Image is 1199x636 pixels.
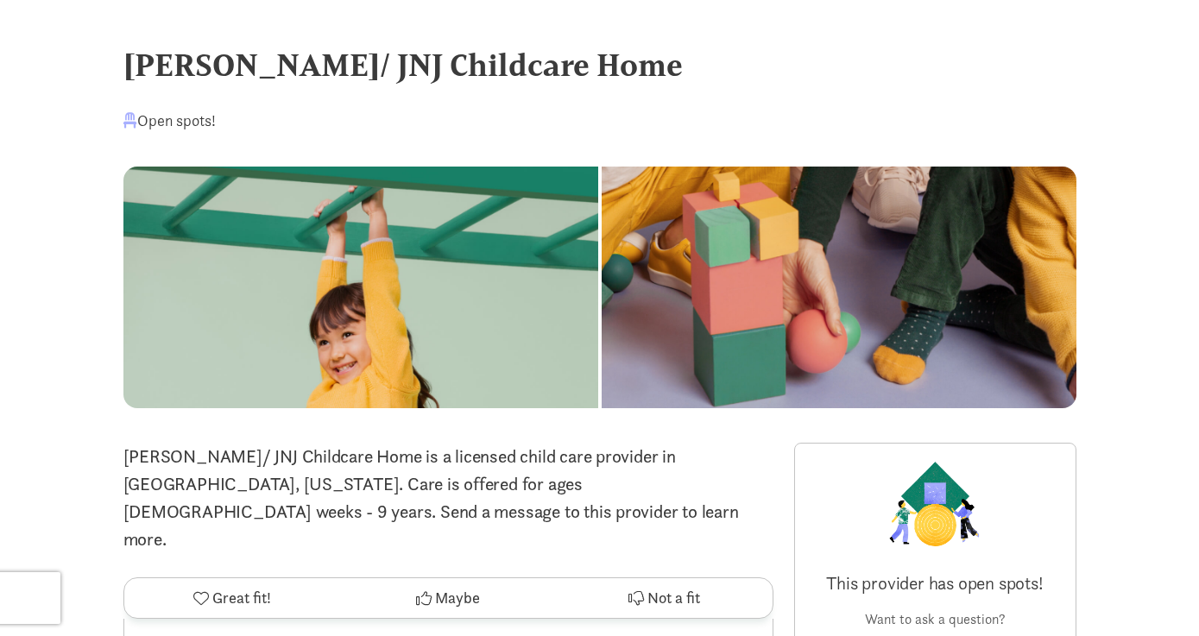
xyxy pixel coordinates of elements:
div: [PERSON_NAME]/ JNJ Childcare Home [123,41,1076,88]
span: Maybe [435,586,480,609]
button: Great fit! [124,578,340,618]
div: Open spots! [123,109,216,132]
span: Not a fit [647,586,700,609]
span: Great fit! [212,586,271,609]
img: Provider logo [885,457,985,551]
p: [PERSON_NAME]/ JNJ Childcare Home is a licensed child care provider in [GEOGRAPHIC_DATA], [US_STA... [123,443,773,553]
p: Want to ask a question? [809,609,1062,630]
button: Not a fit [556,578,772,618]
button: Maybe [340,578,556,618]
p: This provider has open spots! [809,571,1062,595]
